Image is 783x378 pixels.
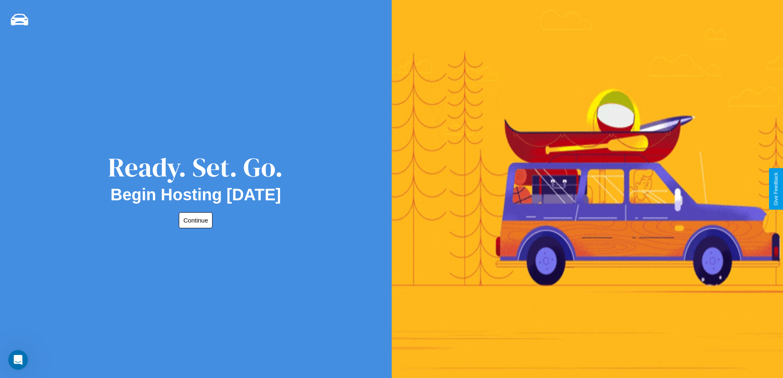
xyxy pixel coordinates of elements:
button: Continue [179,212,212,228]
iframe: Intercom live chat [8,350,28,370]
h2: Begin Hosting [DATE] [111,186,281,204]
div: Give Feedback [773,172,779,206]
div: Ready. Set. Go. [108,149,283,186]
